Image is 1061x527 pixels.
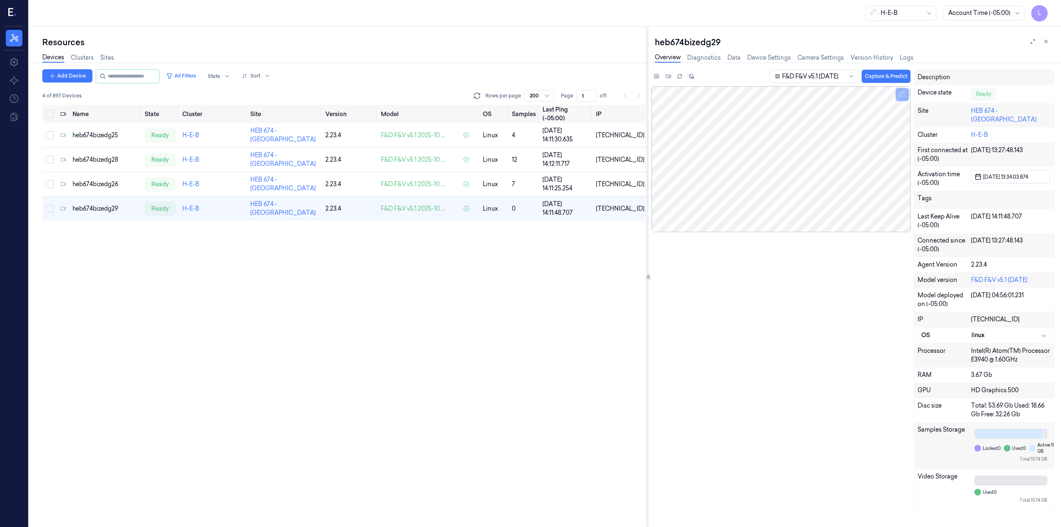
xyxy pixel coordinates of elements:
th: Version [322,105,378,123]
div: Samples Storage [918,425,971,466]
nav: pagination [620,90,644,102]
div: [TECHNICAL_ID] [971,315,1051,324]
a: Diagnostics [687,53,721,62]
div: linux [971,331,1047,340]
div: Resources [42,36,648,48]
div: 2.23.4 [325,131,374,140]
p: linux [483,155,505,164]
div: GPU [918,386,971,395]
div: 4 [512,131,536,140]
a: H-E-B [182,205,199,212]
a: HEB 674 - [GEOGRAPHIC_DATA] [250,127,316,143]
div: Model version [918,276,971,284]
a: Devices [42,53,64,63]
button: Capture & Predict [862,70,911,83]
a: Overview [655,53,681,63]
div: 3.67 Gb [971,371,1051,379]
div: F&D F&V v5.1 [DATE] [971,276,1051,284]
div: Total: 10.74 GB [974,456,1047,462]
div: [DATE] 14:11:48.707 [543,200,589,217]
div: [DATE] 14:11:48.707 [971,212,1051,230]
th: Cluster [179,105,247,123]
div: Total: 10.74 GB [974,497,1047,503]
button: [DATE] 13:34:03.874 [971,170,1051,183]
a: Device Settings [747,53,791,62]
a: H-E-B [971,131,988,138]
div: Total: 53.69 Gb Used: 18.66 Gb Free: 32.26 Gb [971,401,1051,419]
th: IP [593,105,648,123]
span: Page [561,92,573,100]
div: IP [918,315,971,324]
div: Site [918,107,971,124]
button: Select row [46,131,54,139]
div: Activation time (-05:00) [918,170,971,187]
div: Cluster [918,131,971,139]
div: 2.23.4 [971,260,1051,269]
button: Select all [46,110,54,118]
div: [TECHNICAL_ID] [596,180,644,189]
div: ready [145,202,176,215]
div: Intel(R) Atom(TM) Processor E3940 @ 1.60GHz [971,347,1051,364]
div: Connected since (-05:00) [918,236,971,254]
th: Site [247,105,322,123]
div: heb674bizedg29 [73,204,138,213]
p: Rows per page [485,92,521,100]
a: Clusters [71,53,94,62]
a: H-E-B [182,180,199,188]
div: ready [145,177,176,191]
div: [DATE] 14:11:30.635 [543,126,589,144]
div: [TECHNICAL_ID] [596,204,644,213]
th: Model [378,105,480,123]
div: [DATE] 04:56:01.231 [971,291,1051,308]
div: 0 [512,204,536,213]
div: Model deployed on (-05:00) [918,291,971,308]
span: F&D F&V v5.1 2025-10 ... [381,155,445,164]
span: Locked: 0 [983,445,1000,452]
div: [DATE] 14:12:11.717 [543,151,589,168]
span: F&D F&V v5.1 2025-10 ... [381,131,445,140]
div: Ready [971,88,996,100]
button: Select row [46,155,54,164]
span: Used: 0 [983,489,996,495]
div: heb674bizedg28 [73,155,138,164]
a: H-E-B [182,156,199,163]
button: All Filters [163,69,199,83]
button: L [1031,5,1048,22]
button: Ports [918,510,1050,526]
div: 2.23.4 [325,180,374,189]
p: linux [483,131,505,140]
div: Disc size [918,401,971,419]
div: ready [145,153,176,166]
div: Video Storage [918,472,971,507]
div: Last Keep Alive (-05:00) [918,212,971,230]
div: 2.23.4 [325,204,374,213]
div: Device state [918,88,971,100]
span: 4 of 897 Devices [42,92,82,100]
div: Description [918,73,971,82]
a: HEB 674 - [GEOGRAPHIC_DATA] [250,176,316,192]
div: [DATE] 13:27:48.143 [971,236,1051,254]
button: OSlinux [918,328,1050,343]
span: [DATE] 13:34:03.874 [981,173,1028,181]
div: heb674bizedg29 [655,36,1054,48]
div: [TECHNICAL_ID] [596,131,644,140]
a: Version History [850,53,893,62]
a: H-E-B [182,131,199,139]
a: HEB 674 - [GEOGRAPHIC_DATA] [971,107,1037,123]
span: F&D F&V v5.1 2025-10 ... [381,180,445,189]
div: Tags [918,194,971,206]
button: Select row [46,180,54,188]
div: Processor [918,347,971,364]
div: heb674bizedg26 [73,180,138,189]
div: RAM [918,371,971,379]
span: F&D F&V v5.1 2025-10 ... [381,204,445,213]
p: linux [483,180,505,189]
a: Camera Settings [797,53,844,62]
div: Agent Version [918,260,971,269]
span: of 1 [600,92,613,100]
div: [TECHNICAL_ID] [596,155,644,164]
div: ready [145,129,176,142]
a: Logs [900,53,913,62]
span: Used: 0 [1012,445,1026,452]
